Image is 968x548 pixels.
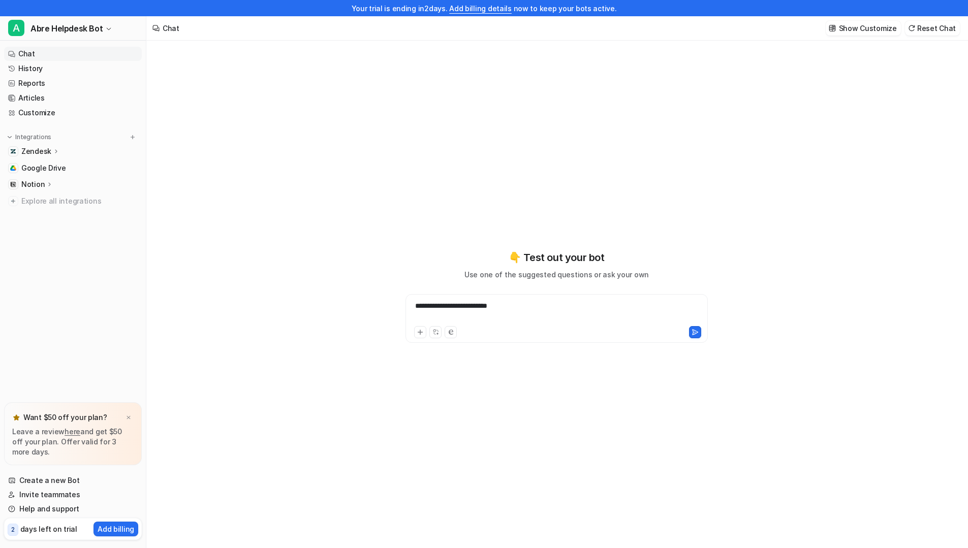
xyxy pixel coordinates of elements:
[4,161,142,175] a: Google DriveGoogle Drive
[464,269,649,280] p: Use one of the suggested questions or ask your own
[4,473,142,488] a: Create a new Bot
[839,23,897,34] p: Show Customize
[10,181,16,187] img: Notion
[126,414,132,421] img: x
[65,427,80,436] a: here
[11,525,15,534] p: 2
[826,21,901,36] button: Show Customize
[908,24,915,32] img: reset
[129,134,136,141] img: menu_add.svg
[8,20,24,36] span: A
[4,502,142,516] a: Help and support
[509,250,604,265] p: 👇 Test out your bot
[4,76,142,90] a: Reports
[21,179,45,189] p: Notion
[4,47,142,61] a: Chat
[12,427,134,457] p: Leave a review and get $50 off your plan. Offer valid for 3 more days.
[21,146,51,156] p: Zendesk
[4,132,54,142] button: Integrations
[4,91,142,105] a: Articles
[10,165,16,171] img: Google Drive
[98,524,134,534] p: Add billing
[4,194,142,208] a: Explore all integrations
[6,134,13,141] img: expand menu
[163,23,179,34] div: Chat
[93,522,138,536] button: Add billing
[12,413,20,422] img: star
[4,61,142,76] a: History
[4,106,142,120] a: Customize
[449,4,512,13] a: Add billing details
[8,196,18,206] img: explore all integrations
[20,524,77,534] p: days left on trial
[21,163,66,173] span: Google Drive
[829,24,836,32] img: customize
[15,133,51,141] p: Integrations
[4,488,142,502] a: Invite teammates
[10,148,16,154] img: Zendesk
[30,21,103,36] span: Abre Helpdesk Bot
[23,412,107,423] p: Want $50 off your plan?
[21,193,138,209] span: Explore all integrations
[905,21,960,36] button: Reset Chat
